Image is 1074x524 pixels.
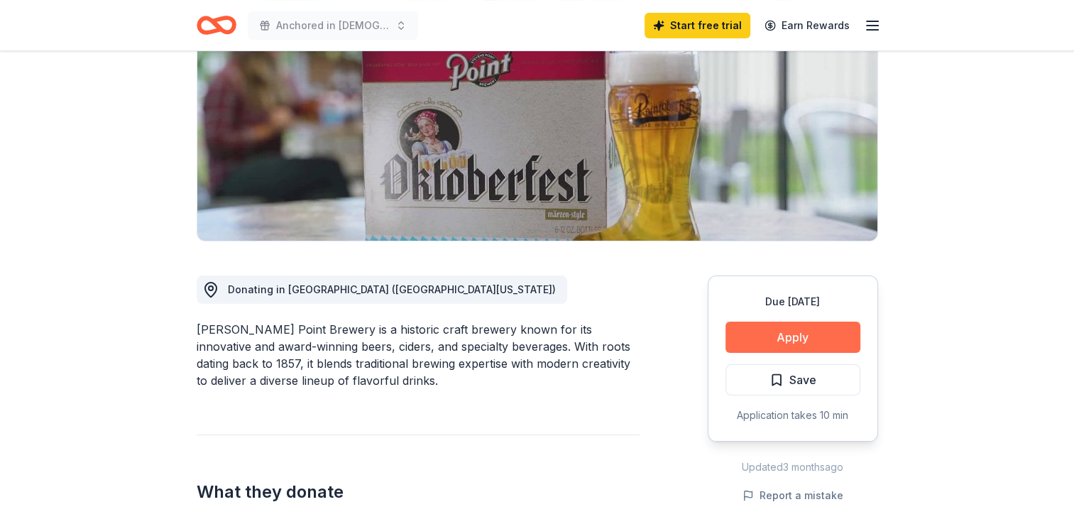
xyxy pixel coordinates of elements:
[248,11,418,40] button: Anchored in [DEMOGRAPHIC_DATA]
[276,17,390,34] span: Anchored in [DEMOGRAPHIC_DATA]
[789,371,816,389] span: Save
[725,364,860,395] button: Save
[725,293,860,310] div: Due [DATE]
[725,322,860,353] button: Apply
[197,321,640,389] div: [PERSON_NAME] Point Brewery is a historic craft brewery known for its innovative and award-winnin...
[197,481,640,503] h2: What they donate
[708,459,878,476] div: Updated 3 months ago
[725,407,860,424] div: Application takes 10 min
[197,9,236,42] a: Home
[228,283,556,295] span: Donating in [GEOGRAPHIC_DATA] ([GEOGRAPHIC_DATA][US_STATE])
[756,13,858,38] a: Earn Rewards
[645,13,750,38] a: Start free trial
[743,487,843,504] button: Report a mistake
